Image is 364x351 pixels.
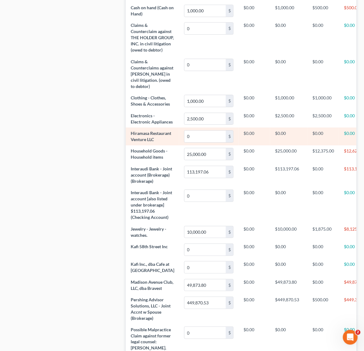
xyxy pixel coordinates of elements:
input: 0.00 [184,5,226,17]
span: 2 [356,330,361,335]
td: $0.00 [307,259,339,276]
td: $0.00 [239,145,270,163]
td: $0.00 [270,20,307,56]
input: 0.00 [184,190,226,202]
td: $0.00 [307,276,339,294]
td: $500.00 [307,2,339,19]
span: Kafi Inc., dba Cafe at [GEOGRAPHIC_DATA] [131,261,174,273]
input: 0.00 [184,113,226,125]
div: $ [226,131,233,142]
td: $0.00 [270,241,307,258]
span: Kafi 58th Street Inc [131,244,168,249]
td: $0.00 [307,56,339,92]
input: 0.00 [184,131,226,142]
input: 0.00 [184,226,226,238]
span: Pershing Advisor Solutions, LLC - Joint Accnt w Spouse (Brokerage) [131,297,171,321]
span: Claims & Counterclaim against THE HOLDER GROUP, INC. in civil litigation (owed to debtor) [131,23,174,52]
span: Madison Avenue Club, LLC, dba Bravest [131,279,173,291]
iframe: Intercom live chat [343,330,358,345]
td: $0.00 [307,127,339,145]
div: $ [226,113,233,125]
div: $ [226,148,233,160]
td: $1,875.00 [307,223,339,241]
td: $10,000.00 [270,223,307,241]
td: $2,500.00 [307,110,339,127]
td: $0.00 [239,56,270,92]
span: Cash on hand (Cash on Hand) [131,5,174,16]
td: $0.00 [239,163,270,187]
td: $0.00 [239,294,270,324]
td: $113,197.06 [270,163,307,187]
input: 0.00 [184,95,226,107]
td: $0.00 [307,20,339,56]
span: Hiramasa Restaurant Venture LLC [131,131,171,142]
span: Household Goods - Household items [131,148,167,160]
div: $ [226,23,233,34]
td: $0.00 [307,163,339,187]
input: 0.00 [184,244,226,256]
div: $ [226,244,233,256]
div: $ [226,166,233,178]
span: Interaudi Bank - Joint account (Brokerage) (Brokerage) [131,166,172,184]
span: Claims & Counterclaims against [PERSON_NAME] in civil litigation. (owed to debtor) [131,59,173,89]
td: $0.00 [270,56,307,92]
td: $0.00 [239,2,270,19]
div: $ [226,59,233,71]
td: $0.00 [239,127,270,145]
input: 0.00 [184,59,226,71]
td: $449,870.53 [270,294,307,324]
td: $0.00 [239,92,270,110]
span: Interaudi Bank - Joint account [also listed under brokerage] $113,197.06 (Checking Account) [131,190,172,220]
div: $ [226,5,233,17]
td: $0.00 [239,241,270,258]
input: 0.00 [184,327,226,339]
td: $1,000.00 [307,92,339,110]
td: $12,375.00 [307,145,339,163]
td: $0.00 [307,241,339,258]
input: 0.00 [184,166,226,178]
div: $ [226,327,233,339]
td: $1,000.00 [270,92,307,110]
td: $0.00 [239,20,270,56]
div: $ [226,226,233,238]
td: $0.00 [239,223,270,241]
td: $500.00 [307,294,339,324]
td: $0.00 [307,187,339,223]
div: $ [226,279,233,291]
td: $0.00 [239,110,270,127]
span: Clothing - Clothes, Shoes & Accessories [131,95,170,107]
td: $2,500.00 [270,110,307,127]
td: $0.00 [270,187,307,223]
input: 0.00 [184,23,226,34]
div: $ [226,190,233,202]
td: $0.00 [239,187,270,223]
td: $49,873.80 [270,276,307,294]
div: $ [226,95,233,107]
div: $ [226,297,233,309]
td: $1,000.00 [270,2,307,19]
input: 0.00 [184,279,226,291]
input: 0.00 [184,297,226,309]
td: $0.00 [239,259,270,276]
td: $0.00 [270,127,307,145]
td: $0.00 [270,259,307,276]
input: 0.00 [184,148,226,160]
input: 0.00 [184,261,226,273]
span: Electronics - Electronic Appliances [131,113,173,124]
span: Jewelry - Jewelry - watches. [131,226,166,238]
td: $25,000.00 [270,145,307,163]
td: $0.00 [239,276,270,294]
div: $ [226,261,233,273]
